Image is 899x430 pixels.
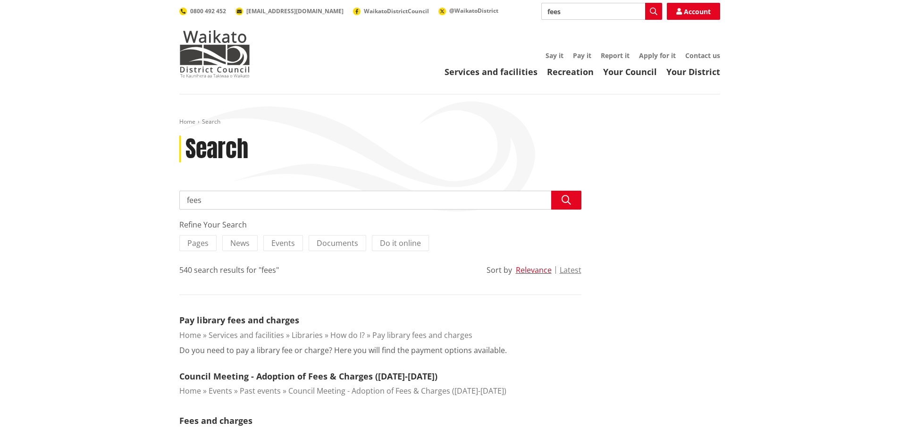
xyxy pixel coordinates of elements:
a: Report it [601,51,630,60]
a: Events [209,386,232,396]
a: Your Council [603,66,657,77]
span: News [230,238,250,248]
a: How do I? [330,330,365,340]
a: Your District [666,66,720,77]
a: Recreation [547,66,594,77]
div: Sort by [487,264,512,276]
span: Do it online [380,238,421,248]
a: [EMAIL_ADDRESS][DOMAIN_NAME] [235,7,344,15]
div: Refine Your Search [179,219,581,230]
a: Pay library fees and charges [179,314,299,326]
input: Search input [179,191,581,210]
a: Home [179,386,201,396]
span: [EMAIL_ADDRESS][DOMAIN_NAME] [246,7,344,15]
a: Fees and charges [179,415,252,426]
img: Waikato District Council - Te Kaunihera aa Takiwaa o Waikato [179,30,250,77]
a: Services and facilities [445,66,538,77]
a: Past events [240,386,281,396]
div: 540 search results for "fees" [179,264,279,276]
span: 0800 492 452 [190,7,226,15]
a: Contact us [685,51,720,60]
h1: Search [185,135,248,163]
button: Latest [560,266,581,274]
nav: breadcrumb [179,118,720,126]
span: Pages [187,238,209,248]
p: Do you need to pay a library fee or charge? Here you will find the payment options available. [179,345,507,356]
span: WaikatoDistrictCouncil [364,7,429,15]
a: Account [667,3,720,20]
a: WaikatoDistrictCouncil [353,7,429,15]
a: Pay library fees and charges [372,330,472,340]
a: Council Meeting - Adoption of Fees & Charges ([DATE]-[DATE]) [288,386,506,396]
a: @WaikatoDistrict [438,7,498,15]
a: Services and facilities [209,330,284,340]
span: Documents [317,238,358,248]
a: Council Meeting - Adoption of Fees & Charges ([DATE]-[DATE]) [179,371,437,382]
span: Events [271,238,295,248]
a: Libraries [292,330,323,340]
span: @WaikatoDistrict [449,7,498,15]
a: Say it [546,51,563,60]
button: Relevance [516,266,552,274]
a: Apply for it [639,51,676,60]
a: Home [179,118,195,126]
input: Search input [541,3,662,20]
a: Home [179,330,201,340]
span: Search [202,118,220,126]
a: Pay it [573,51,591,60]
a: 0800 492 452 [179,7,226,15]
